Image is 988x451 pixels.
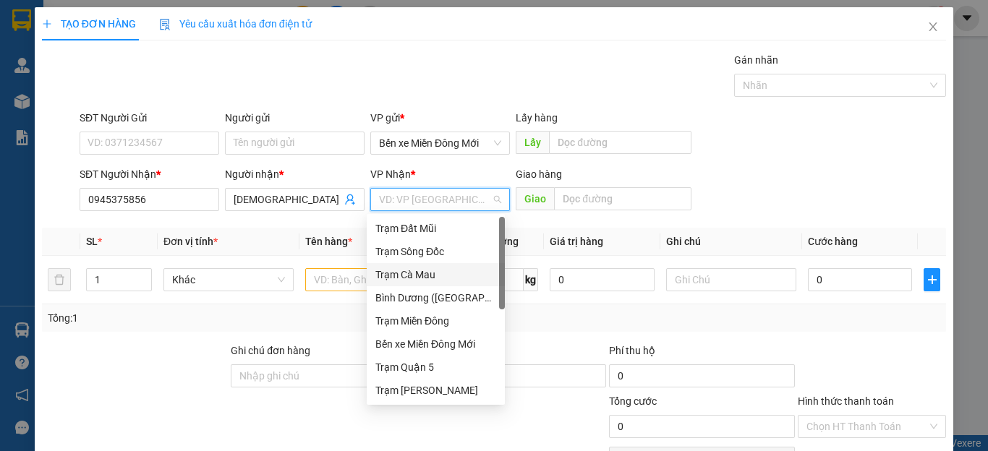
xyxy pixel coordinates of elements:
input: Ghi chú đơn hàng [231,364,417,387]
div: SĐT Người Nhận [80,166,219,182]
span: kg [524,268,538,291]
div: Bình Dương ([GEOGRAPHIC_DATA]) [375,290,496,306]
div: Trạm Đất Mũi [367,217,505,240]
button: plus [924,268,940,291]
span: TẠO ĐƠN HÀNG [42,18,136,30]
span: user-add [344,194,356,205]
span: Bến xe Miền Đông Mới [379,132,501,154]
div: Trạm Sông Đốc [367,240,505,263]
div: Trạm Quận 5 [375,359,496,375]
img: icon [159,19,171,30]
span: VP Nhận [370,168,411,180]
input: 0 [550,268,654,291]
label: Ghi chú đơn hàng [231,345,310,356]
div: Bến xe Miền Đông Mới [375,336,496,352]
span: Giá trị hàng [550,236,603,247]
label: Gán nhãn [734,54,778,66]
span: SL [86,236,98,247]
span: Cước hàng [808,236,858,247]
div: Bến xe Miền Đông Mới [367,332,505,356]
div: Trạm Đức Hòa [367,379,505,402]
button: Close [913,7,953,48]
div: Trạm Miền Đông [375,313,496,329]
span: Khác [172,269,285,291]
label: Hình thức thanh toán [798,395,894,407]
div: Trạm Đất Mũi [375,220,496,236]
input: Dọc đường [549,131,691,154]
div: Trạm Sông Đốc [375,244,496,259]
span: Giao hàng [516,168,562,180]
span: Tên hàng [305,236,352,247]
span: close [927,21,939,33]
div: Người gửi [225,110,365,126]
input: VD: Bàn, Ghế [305,268,435,291]
span: Lấy [516,131,549,154]
span: Đơn vị tính [163,236,218,247]
div: Trạm Cà Mau [367,263,505,286]
div: Trạm Cà Mau [375,267,496,283]
div: VP gửi [370,110,510,126]
span: Lấy hàng [516,112,558,124]
div: Trạm [PERSON_NAME] [375,382,496,398]
span: Yêu cầu xuất hóa đơn điện tử [159,18,312,30]
div: SĐT Người Gửi [80,110,219,126]
div: Bình Dương (BX Bàu Bàng) [367,286,505,309]
input: Ghi Chú [666,268,796,291]
button: delete [48,268,71,291]
span: Giao [516,187,554,210]
input: Dọc đường [554,187,691,210]
span: plus [924,274,940,285]
span: plus [42,19,52,29]
div: Người nhận [225,166,365,182]
div: Trạm Miền Đông [367,309,505,332]
div: Trạm Quận 5 [367,356,505,379]
div: Phí thu hộ [609,343,795,364]
span: Tổng cước [609,395,657,407]
th: Ghi chú [660,228,802,256]
div: Tổng: 1 [48,310,383,326]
